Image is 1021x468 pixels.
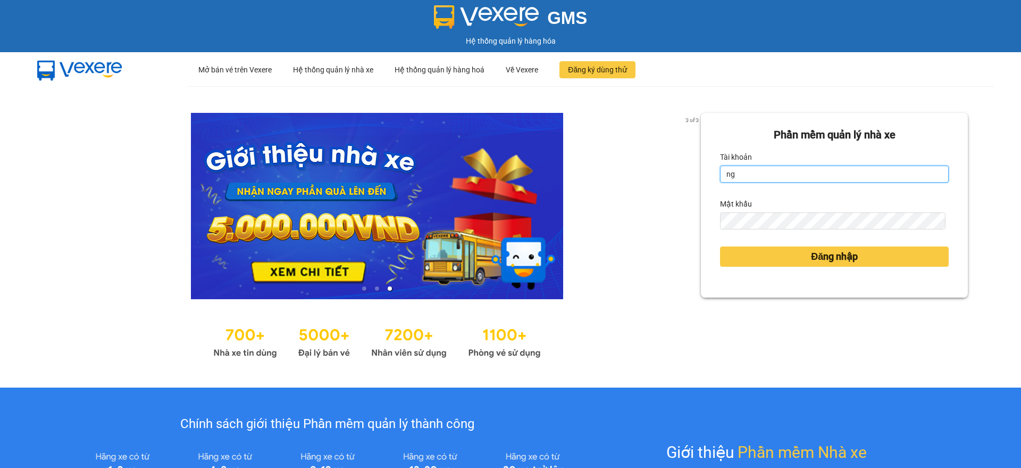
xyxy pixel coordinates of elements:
[71,414,583,434] div: Chính sách giới thiệu Phần mềm quản lý thành công
[388,286,392,291] li: slide item 3
[395,53,484,87] div: Hệ thống quản lý hàng hoá
[686,113,701,299] button: next slide / item
[720,195,752,212] label: Mật khẩu
[811,249,858,264] span: Đăng nhập
[666,440,867,465] div: Giới thiệu
[720,212,945,229] input: Mật khẩu
[559,61,635,78] button: Đăng ký dùng thử
[720,149,752,166] label: Tài khoản
[375,286,379,291] li: slide item 2
[720,166,949,183] input: Tài khoản
[362,286,366,291] li: slide item 1
[198,53,272,87] div: Mở bán vé trên Vexere
[53,113,68,299] button: previous slide / item
[738,440,867,465] span: Phần mềm Nhà xe
[213,321,541,361] img: Statistics.png
[293,53,373,87] div: Hệ thống quản lý nhà xe
[434,5,539,29] img: logo 2
[3,35,1018,47] div: Hệ thống quản lý hàng hóa
[568,64,627,76] span: Đăng ký dùng thử
[434,16,588,24] a: GMS
[506,53,538,87] div: Về Vexere
[682,113,701,127] p: 3 of 3
[27,52,133,87] img: mbUUG5Q.png
[720,127,949,143] div: Phần mềm quản lý nhà xe
[547,8,587,28] span: GMS
[720,247,949,267] button: Đăng nhập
